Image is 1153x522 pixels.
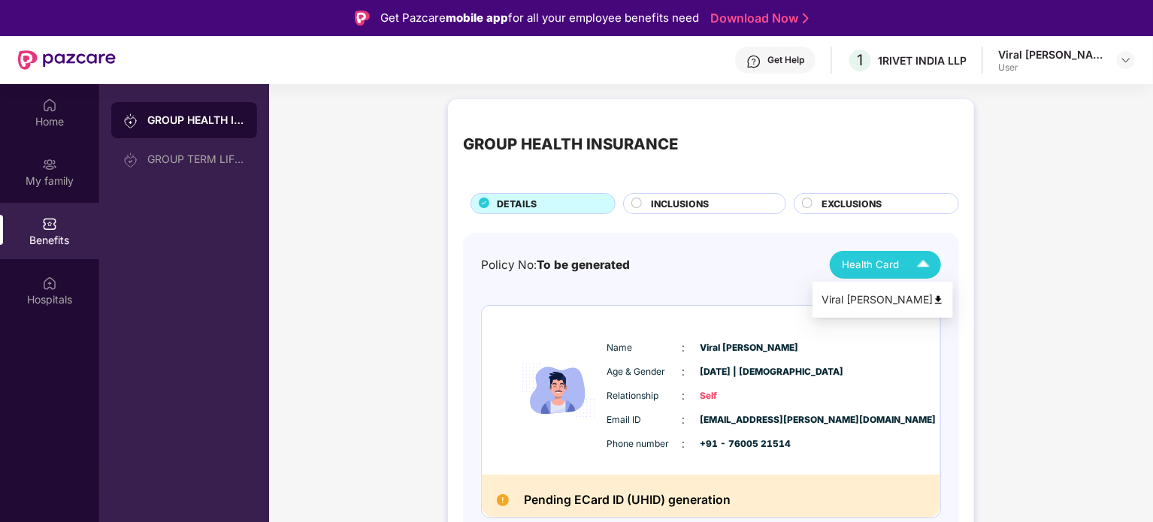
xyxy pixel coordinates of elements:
[607,365,682,379] span: Age & Gender
[701,413,776,427] span: [EMAIL_ADDRESS][PERSON_NAME][DOMAIN_NAME]
[858,51,864,69] span: 1
[147,153,245,165] div: GROUP TERM LIFE INSURANCE
[524,490,731,510] h2: Pending ECard ID (UHID) generation
[446,11,508,25] strong: mobile app
[701,437,776,451] span: +91 - 76005 21514
[830,251,941,279] button: Health Card
[682,339,685,356] span: :
[910,252,937,278] img: Icuh8uwCUCF+XjCZyLQsAKiDCM9HiE6CMYmKQaPGkZKaA32CAAACiQcFBJY0IsAAAAASUVORK5CYII=
[147,113,245,128] div: GROUP HEALTH INSURANCE
[682,436,685,452] span: :
[701,389,776,403] span: Self
[607,389,682,403] span: Relationship
[497,494,509,506] img: Pending
[42,98,57,113] img: svg+xml;base64,PHN2ZyBpZD0iSG9tZSIgeG1sbnM9Imh0dHA6Ly93d3cudzMub3JnLzIwMDAvc3ZnIiB3aWR0aD0iMjAiIG...
[355,11,370,26] img: Logo
[481,256,630,274] div: Policy No:
[42,157,57,172] img: svg+xml;base64,PHN2ZyB3aWR0aD0iMjAiIGhlaWdodD0iMjAiIHZpZXdCb3g9IjAgMCAyMCAyMCIgZmlsbD0ibm9uZSIgeG...
[746,54,761,69] img: svg+xml;base64,PHN2ZyBpZD0iSGVscC0zMngzMiIgeG1sbnM9Imh0dHA6Ly93d3cudzMub3JnLzIwMDAvc3ZnIiB3aWR0aD...
[682,364,685,380] span: :
[842,257,899,273] span: Health Card
[710,11,804,26] a: Download Now
[651,197,709,211] span: INCLUSIONS
[701,341,776,355] span: Viral [PERSON_NAME]
[607,341,682,355] span: Name
[513,324,604,457] img: icon
[607,437,682,451] span: Phone number
[998,47,1103,62] div: Viral [PERSON_NAME]
[380,9,699,27] div: Get Pazcare for all your employee benefits need
[463,132,678,156] div: GROUP HEALTH INSURANCE
[682,388,685,404] span: :
[537,258,630,272] span: To be generated
[497,197,537,211] span: DETAILS
[998,62,1103,74] div: User
[123,152,138,167] img: svg+xml;base64,PHN2ZyB3aWR0aD0iMjAiIGhlaWdodD0iMjAiIHZpZXdCb3g9IjAgMCAyMCAyMCIgZmlsbD0ibm9uZSIgeG...
[822,197,882,211] span: EXCLUSIONS
[933,294,944,306] img: svg+xml;base64,PHN2ZyB4bWxucz0iaHR0cDovL3d3dy53My5vcmcvMjAwMC9zdmciIHdpZHRoPSI0OCIgaGVpZ2h0PSI0OC...
[803,11,809,26] img: Stroke
[878,53,967,68] div: 1RIVET INDIA LLP
[822,291,944,308] div: Viral [PERSON_NAME]
[42,216,57,231] img: svg+xml;base64,PHN2ZyBpZD0iQmVuZWZpdHMiIHhtbG5zPSJodHRwOi8vd3d3LnczLm9yZy8yMDAwL3N2ZyIgd2lkdGg9Ij...
[42,276,57,291] img: svg+xml;base64,PHN2ZyBpZD0iSG9zcGl0YWxzIiB4bWxucz0iaHR0cDovL3d3dy53My5vcmcvMjAwMC9zdmciIHdpZHRoPS...
[682,412,685,428] span: :
[1120,54,1132,66] img: svg+xml;base64,PHN2ZyBpZD0iRHJvcGRvd24tMzJ4MzIiIHhtbG5zPSJodHRwOi8vd3d3LnczLm9yZy8yMDAwL3N2ZyIgd2...
[701,365,776,379] span: [DATE] | [DEMOGRAPHIC_DATA]
[607,413,682,427] span: Email ID
[18,50,116,70] img: New Pazcare Logo
[123,113,138,128] img: svg+xml;base64,PHN2ZyB3aWR0aD0iMjAiIGhlaWdodD0iMjAiIHZpZXdCb3g9IjAgMCAyMCAyMCIgZmlsbD0ibm9uZSIgeG...
[767,54,804,66] div: Get Help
